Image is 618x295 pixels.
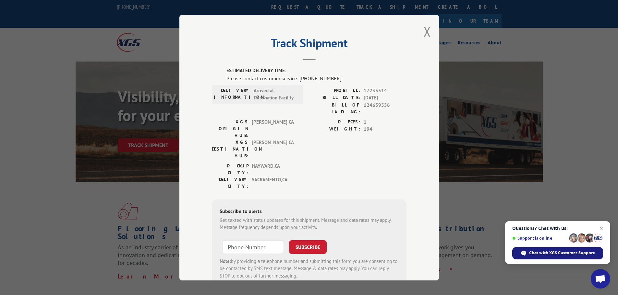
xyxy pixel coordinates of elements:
[364,126,406,133] span: 194
[252,118,296,139] span: [PERSON_NAME] CA
[512,247,603,259] div: Chat with XGS Customer Support
[220,216,399,231] div: Get texted with status updates for this shipment. Message and data rates may apply. Message frequ...
[212,39,406,51] h2: Track Shipment
[364,118,406,126] span: 1
[598,224,605,232] span: Close chat
[309,101,360,115] label: BILL OF LADING:
[212,139,248,159] label: XGS DESTINATION HUB:
[309,118,360,126] label: PIECES:
[220,257,399,279] div: by providing a telephone number and submitting this form you are consenting to be contacted by SM...
[226,74,406,82] div: Please contact customer service: [PHONE_NUMBER].
[424,23,431,40] button: Close modal
[289,240,327,254] button: SUBSCRIBE
[309,87,360,94] label: PROBILL:
[212,118,248,139] label: XGS ORIGIN HUB:
[591,269,610,289] div: Open chat
[529,250,595,256] span: Chat with XGS Customer Support
[252,162,296,176] span: HAYWARD , CA
[212,176,248,189] label: DELIVERY CITY:
[254,87,297,101] span: Arrived at Destination Facility
[226,67,406,74] label: ESTIMATED DELIVERY TIME:
[364,101,406,115] span: 124659556
[252,139,296,159] span: [PERSON_NAME] CA
[364,87,406,94] span: 17235514
[512,236,567,241] span: Support is online
[309,94,360,102] label: BILL DATE:
[364,94,406,102] span: [DATE]
[220,258,231,264] strong: Note:
[220,207,399,216] div: Subscribe to alerts
[222,240,284,254] input: Phone Number
[512,226,603,231] span: Questions? Chat with us!
[212,162,248,176] label: PICKUP CITY:
[252,176,296,189] span: SACRAMENTO , CA
[214,87,250,101] label: DELIVERY INFORMATION:
[309,126,360,133] label: WEIGHT:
